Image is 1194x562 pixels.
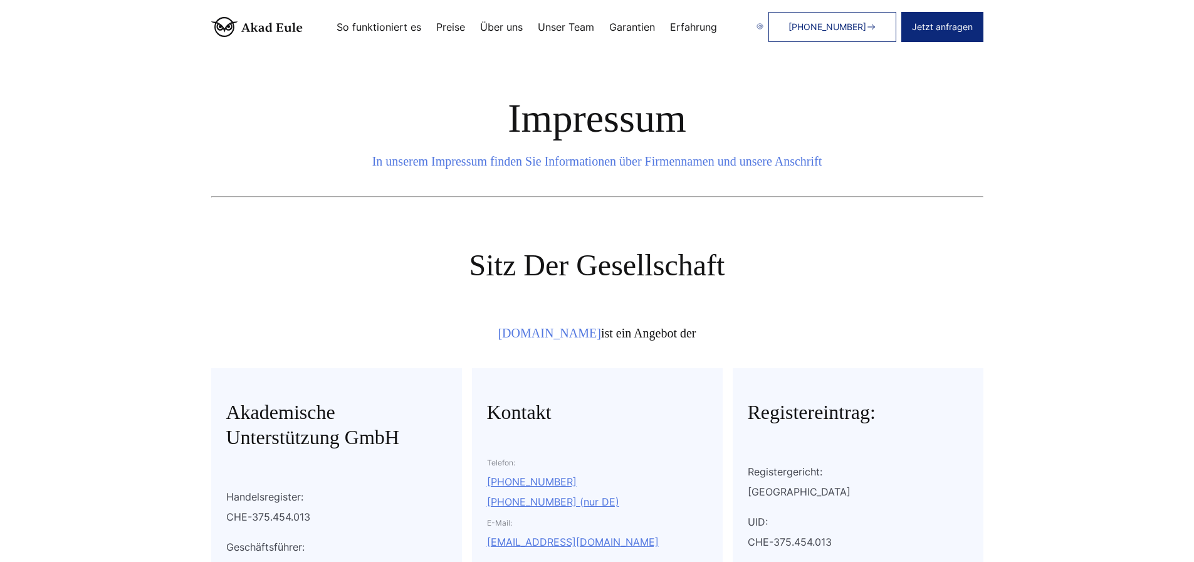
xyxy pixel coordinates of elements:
[748,532,968,552] div: CHE-375.454.013
[757,23,763,30] img: email
[226,507,447,527] div: CHE-375.454.013
[211,248,983,283] h2: Sitz der Gesellschaft
[211,323,983,343] div: ist ein Angebot der
[487,496,619,508] a: [PHONE_NUMBER] (nur DE)
[901,12,983,42] button: Jetzt anfragen
[538,22,594,32] a: Unser Team
[487,458,515,467] span: Telefon:
[670,22,717,32] a: Erfahrung
[226,487,447,507] p: Handelsregister:
[748,462,968,482] p: Registergericht:
[748,400,968,425] h2: Registereintrag:
[211,151,983,171] div: In unserem Impressum finden Sie Informationen über Firmennamen und unsere Anschrift
[436,22,465,32] a: Preise
[211,17,303,37] img: logo
[487,518,512,528] span: E-Mail:
[768,12,896,42] a: [PHONE_NUMBER]
[487,536,659,548] a: [EMAIL_ADDRESS][DOMAIN_NAME]
[487,475,577,488] a: [PHONE_NUMBER]
[748,512,968,532] p: UID:
[211,96,983,141] h1: Impressum
[487,400,708,425] h2: Kontakt
[609,22,655,32] a: Garantien
[498,326,600,340] a: [DOMAIN_NAME]
[480,22,523,32] a: Über uns
[226,537,447,557] p: Geschäftsführer:
[337,22,421,32] a: So funktioniert es
[748,482,968,502] div: [GEOGRAPHIC_DATA]
[788,22,866,32] span: [PHONE_NUMBER]
[226,400,447,450] h2: Akademische Unterstützung GmbH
